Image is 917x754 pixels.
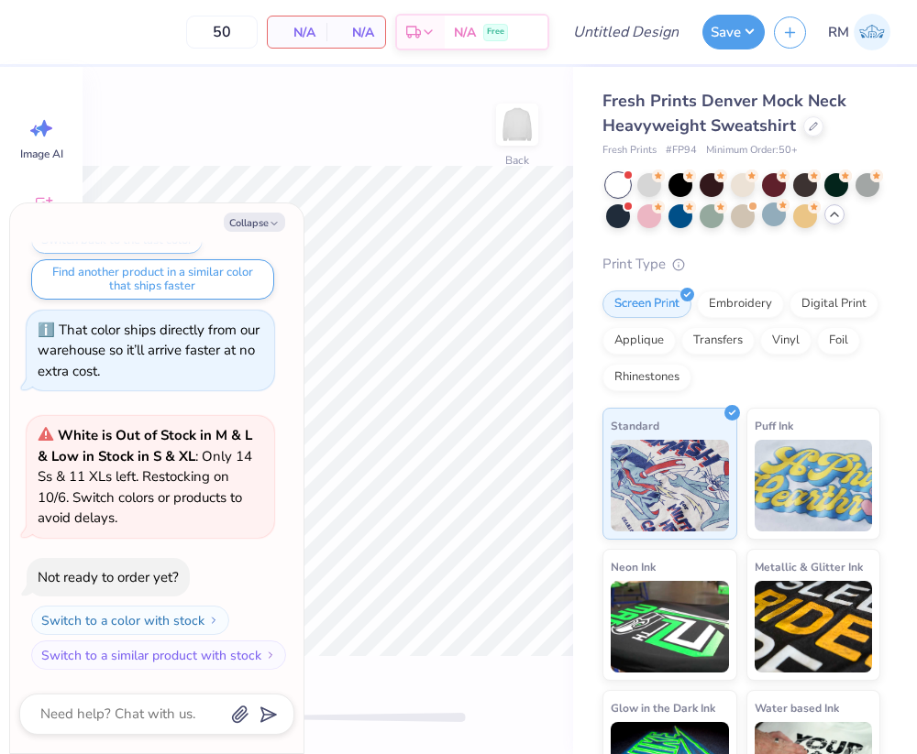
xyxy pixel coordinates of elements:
[854,14,890,50] img: Riley Mcdonald
[755,698,839,717] span: Water based Ink
[499,106,536,143] img: Back
[279,23,315,42] span: N/A
[755,581,873,672] img: Metallic & Glitter Ink
[558,14,693,50] input: Untitled Design
[611,440,729,531] img: Standard
[602,327,676,355] div: Applique
[755,416,793,435] span: Puff Ink
[20,147,63,161] span: Image AI
[208,615,219,626] img: Switch to a color with stock
[611,416,659,435] span: Standard
[505,152,529,169] div: Back
[828,22,849,43] span: RM
[697,290,784,318] div: Embroidery
[681,327,755,355] div: Transfers
[666,143,697,158] span: # FP94
[487,26,504,38] span: Free
[602,364,691,391] div: Rhinestones
[602,90,846,137] span: Fresh Prints Denver Mock Neck Heavyweight Sweatshirt
[337,23,374,42] span: N/A
[38,426,252,465] strong: White is Out of Stock in M & L & Low in Stock in S & XL
[820,14,899,50] a: RM
[706,143,798,158] span: Minimum Order: 50 +
[790,290,878,318] div: Digital Print
[31,606,229,635] button: Switch to a color with stock
[38,321,260,380] div: That color ships directly from our warehouse so it’ll arrive faster at no extra cost.
[31,259,274,300] button: Find another product in a similar color that ships faster
[611,557,656,576] span: Neon Ink
[611,698,715,717] span: Glow in the Dark Ink
[602,254,880,275] div: Print Type
[602,290,691,318] div: Screen Print
[755,440,873,531] img: Puff Ink
[755,557,863,576] span: Metallic & Glitter Ink
[611,581,729,672] img: Neon Ink
[760,327,812,355] div: Vinyl
[31,640,286,670] button: Switch to a similar product with stock
[38,426,252,527] span: : Only 14 Ss & 11 XLs left. Restocking on 10/6. Switch colors or products to avoid delays.
[186,16,258,49] input: – –
[817,327,860,355] div: Foil
[265,650,276,661] img: Switch to a similar product with stock
[31,227,203,254] button: Switch back to the last color
[454,23,476,42] span: N/A
[38,568,179,586] div: Not ready to order yet?
[602,143,657,158] span: Fresh Prints
[224,213,285,232] button: Collapse
[702,15,765,49] button: Save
